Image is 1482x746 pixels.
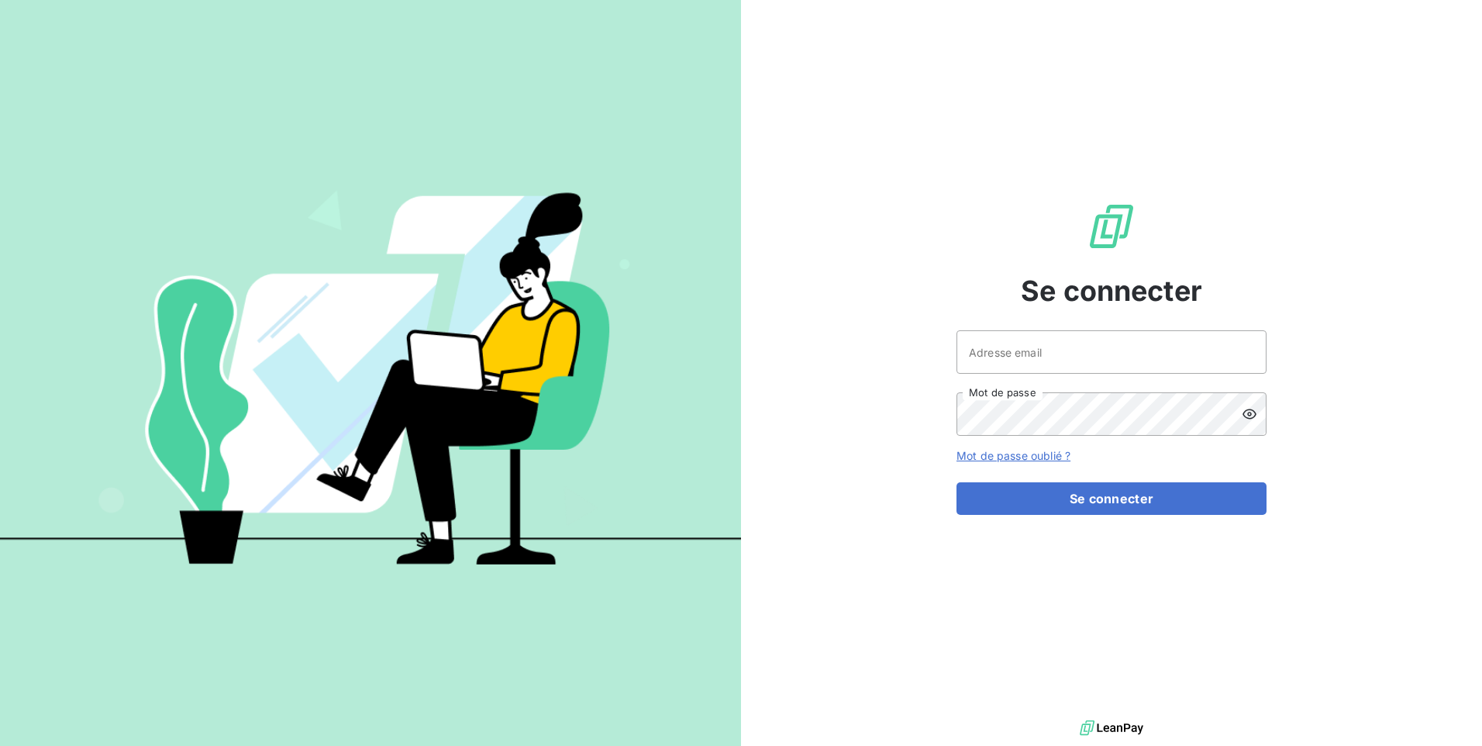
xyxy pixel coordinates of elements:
[1080,717,1143,740] img: logo
[956,482,1267,515] button: Se connecter
[1021,270,1202,312] span: Se connecter
[1087,202,1136,251] img: Logo LeanPay
[956,330,1267,374] input: placeholder
[956,449,1070,462] a: Mot de passe oublié ?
